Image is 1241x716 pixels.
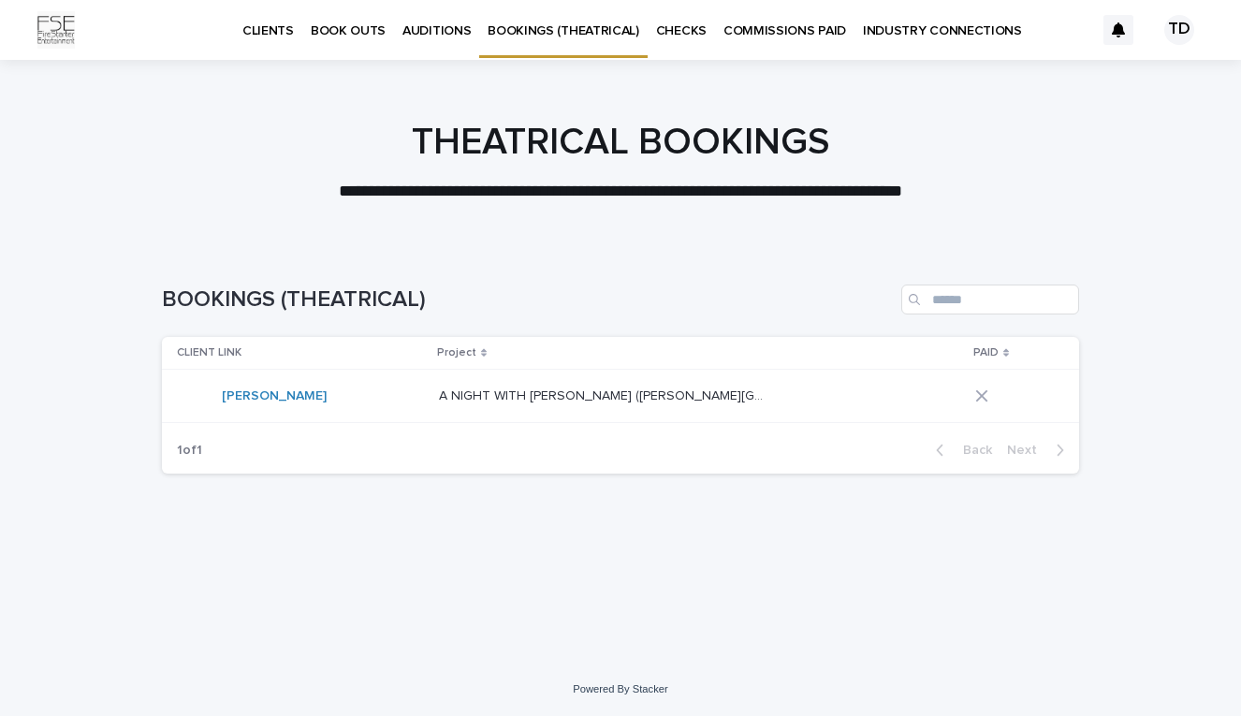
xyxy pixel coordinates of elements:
[1164,15,1194,45] div: TD
[177,343,241,363] p: CLIENT LINK
[37,11,75,49] img: Km9EesSdRbS9ajqhBzyo
[162,120,1079,165] h1: THEATRICAL BOOKINGS
[573,683,667,694] a: Powered By Stacker
[901,285,1079,314] input: Search
[162,428,217,474] p: 1 of 1
[162,370,1079,423] tr: [PERSON_NAME] A NIGHT WITH [PERSON_NAME] ([PERSON_NAME][GEOGRAPHIC_DATA])A NIGHT WITH [PERSON_NAM...
[973,343,999,363] p: PAID
[437,343,476,363] p: Project
[1007,444,1048,457] span: Next
[162,286,894,314] h1: BOOKINGS (THEATRICAL)
[921,442,1000,459] button: Back
[1000,442,1079,459] button: Next
[952,444,992,457] span: Back
[222,388,327,404] a: [PERSON_NAME]
[439,385,770,404] p: A NIGHT WITH JANIS JOPLIN (Axelrod Performing Arts Center)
